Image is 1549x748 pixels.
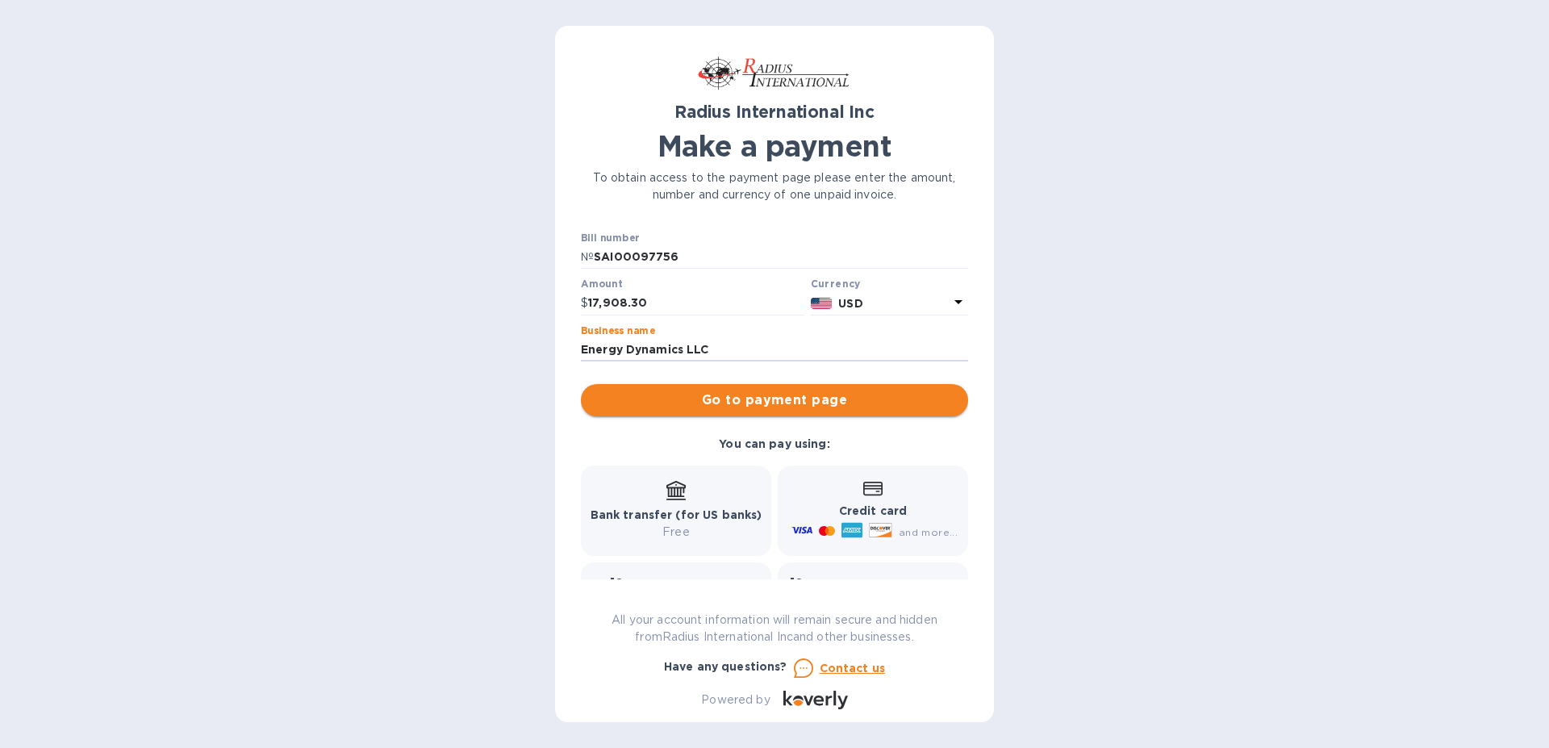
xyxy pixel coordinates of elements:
label: Amount [581,280,622,290]
input: Enter business name [581,338,968,362]
b: Credit card [839,504,907,517]
b: Currency [811,278,861,290]
span: Go to payment page [594,391,955,410]
p: To obtain access to the payment page please enter the amount, number and currency of one unpaid i... [581,169,968,203]
h1: Make a payment [581,129,968,163]
img: USD [811,298,833,309]
button: Go to payment page [581,384,968,416]
u: Contact us [820,662,886,675]
p: $ [581,295,588,311]
b: USD [838,297,862,310]
p: All your account information will remain secure and hidden from Radius International Inc and othe... [581,612,968,646]
b: Have any questions? [664,660,787,673]
p: Free [591,524,762,541]
label: Bill number [581,233,639,243]
b: Radius International Inc [674,102,875,122]
b: You can pay using: [719,437,829,450]
p: № [581,249,594,265]
span: and more... [899,526,958,538]
b: Bank transfer (for US banks) [591,508,762,521]
label: Business name [581,326,655,336]
p: Powered by [701,692,770,708]
input: 0.00 [588,291,804,315]
input: Enter bill number [594,245,968,270]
